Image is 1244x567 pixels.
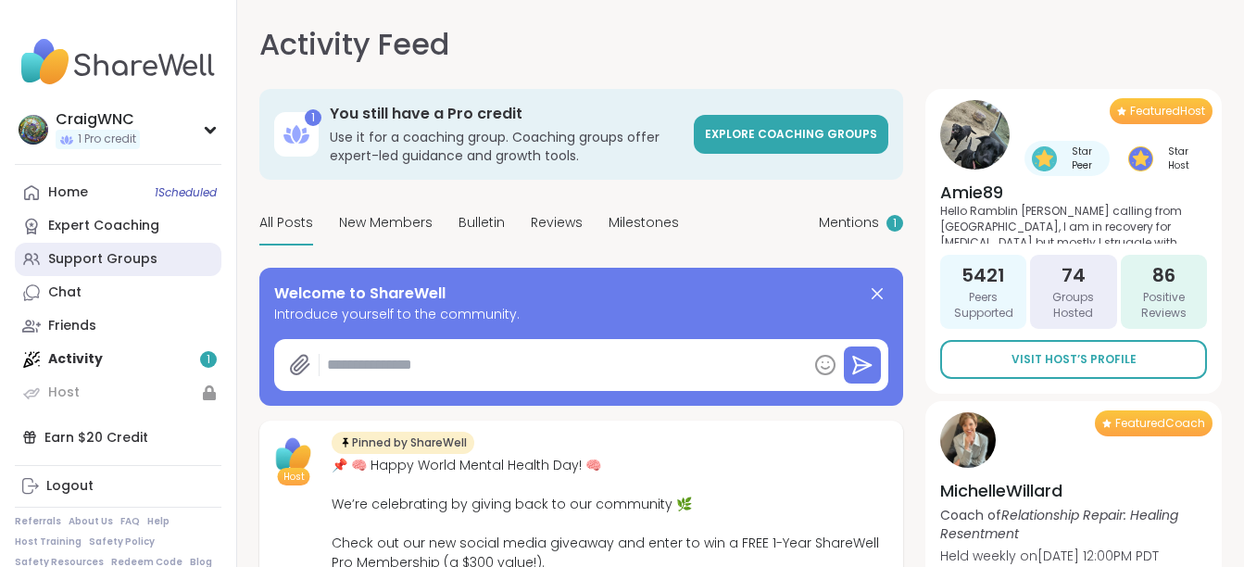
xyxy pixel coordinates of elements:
span: Mentions [819,213,879,233]
p: Held weekly on [DATE] 12:00PM PDT [940,547,1207,565]
span: Positive Reviews [1128,290,1200,321]
a: Referrals [15,515,61,528]
div: 1 [305,109,321,126]
div: Home [48,183,88,202]
span: Host [283,470,305,484]
img: MichelleWillard [940,412,996,468]
div: Host [48,384,80,402]
span: Explore Coaching Groups [705,126,877,142]
span: Visit Host’s Profile [1012,351,1137,368]
img: CraigWNC [19,115,48,145]
span: Featured Host [1130,104,1205,119]
span: Milestones [609,213,679,233]
i: Relationship Repair: Healing Resentment [940,506,1178,543]
span: 86 [1152,262,1175,288]
span: 1 [893,216,897,232]
img: Star Host [1128,146,1153,171]
img: Star Peer [1032,146,1057,171]
a: Home1Scheduled [15,176,221,209]
h1: Activity Feed [259,22,449,67]
h3: You still have a Pro credit [330,104,683,124]
h3: Use it for a coaching group. Coaching groups offer expert-led guidance and growth tools. [330,128,683,165]
span: Bulletin [459,213,505,233]
img: ShareWell Nav Logo [15,30,221,94]
h4: Amie89 [940,181,1207,204]
span: Welcome to ShareWell [274,283,446,305]
span: Featured Coach [1115,416,1205,431]
span: Star Peer [1061,145,1102,172]
span: 74 [1062,262,1086,288]
div: Expert Coaching [48,217,159,235]
a: Safety Policy [89,535,155,548]
span: New Members [339,213,433,233]
a: Visit Host’s Profile [940,340,1207,379]
a: Logout [15,470,221,503]
span: 5421 [961,262,1005,288]
span: All Posts [259,213,313,233]
div: Earn $20 Credit [15,421,221,454]
span: Star Host [1157,145,1200,172]
a: FAQ [120,515,140,528]
img: Amie89 [940,100,1010,170]
p: Hello Ramblin [PERSON_NAME] calling from [GEOGRAPHIC_DATA], I am in recovery for [MEDICAL_DATA] b... [940,204,1207,244]
a: Expert Coaching [15,209,221,243]
span: Reviews [531,213,583,233]
span: Peers Supported [948,290,1019,321]
a: Help [147,515,170,528]
div: Chat [48,283,82,302]
a: Host [15,376,221,409]
a: About Us [69,515,113,528]
div: Support Groups [48,250,157,269]
span: 1 Scheduled [155,185,217,200]
p: Coach of [940,506,1207,543]
div: Friends [48,317,96,335]
span: 1 Pro credit [78,132,136,147]
h4: MichelleWillard [940,479,1207,502]
div: Logout [46,477,94,496]
div: Pinned by ShareWell [332,432,474,454]
img: ShareWell [270,432,317,478]
a: Host Training [15,535,82,548]
a: Support Groups [15,243,221,276]
span: Introduce yourself to the community. [274,305,888,324]
div: CraigWNC [56,109,140,130]
a: Friends [15,309,221,343]
span: Groups Hosted [1037,290,1109,321]
a: Chat [15,276,221,309]
a: Explore Coaching Groups [694,115,888,154]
